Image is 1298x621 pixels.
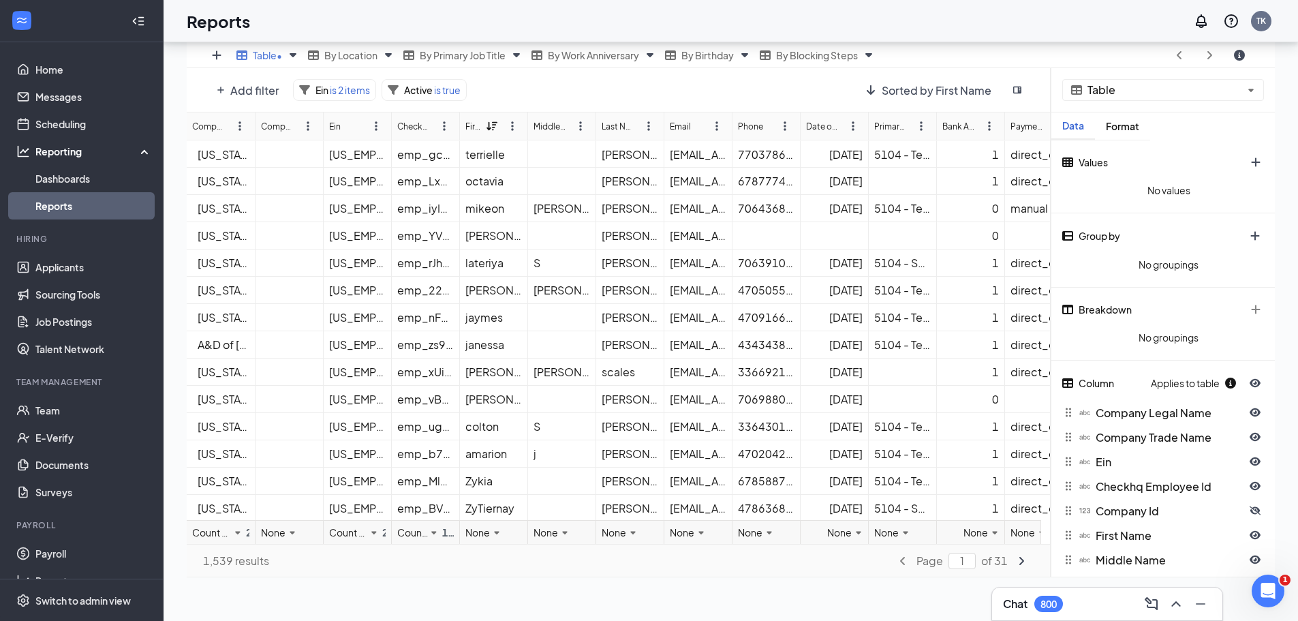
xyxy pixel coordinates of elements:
[35,540,152,567] a: Payroll
[404,84,433,96] span: Active
[670,147,726,162] div: [EMAIL_ADDRESS][DOMAIN_NAME]
[942,283,999,297] div: 1
[1057,253,1280,276] span: No groupings
[329,120,341,133] div: Ein
[806,337,863,352] div: [DATE]
[942,228,999,243] div: 0
[198,501,249,515] div: [US_STATE] Foods LLC
[942,201,999,215] div: 0
[738,147,794,162] div: 7703786957
[397,392,454,406] div: emp_vB7N8jZyFW6wh1yTb5sc
[942,256,999,270] div: 1
[1241,225,1269,247] button: plus icon
[874,526,899,539] span: None
[1052,573,1241,596] div: Last Name
[397,228,454,243] div: emp_YV3pYEHzt39TxlTtMlhD
[465,283,522,297] div: [PERSON_NAME]
[1141,593,1162,615] button: ComposeMessage
[670,174,726,188] div: [EMAIL_ADDRESS][DOMAIN_NAME]
[806,120,838,133] div: Date of Birth
[16,233,149,245] div: Hiring
[1096,479,1211,494] span: Checkhq Employee Id
[397,201,454,215] div: emp_iyIMNp0bZlMryXx00kDM
[1096,504,1159,518] span: Company Id
[261,120,293,133] div: Company Trade Name
[602,147,658,162] div: [PERSON_NAME]
[874,419,931,434] div: 5104 - Team Member
[198,474,249,488] div: [US_STATE] Foods LLC
[198,256,249,270] div: [US_STATE] Foods LLC
[465,526,490,539] span: None
[397,174,454,188] div: emp_Lx8LrOQJZWkbSm0tRy2d
[602,256,658,270] div: [PERSON_NAME]
[874,337,931,352] div: 5104 - Team Member
[465,174,522,188] div: octavia
[465,446,522,461] div: amarion
[233,43,305,68] div: Table•
[198,201,249,215] div: [US_STATE] Foods LLC
[198,228,249,243] div: [US_STATE] Foods LLC
[670,201,726,215] div: [EMAIL_ADDRESS][DOMAIN_NAME]
[198,174,249,188] div: [US_STATE] Foods LLC
[738,501,794,515] div: 4786368102
[681,49,734,61] span: By Birthday
[499,115,526,137] button: ellipsis-vertical icon
[1095,112,1150,140] button: Format
[908,115,935,137] button: ellipsis-vertical icon
[16,594,30,607] svg: Settings
[35,145,153,158] div: Reporting
[16,376,149,388] div: Team Management
[198,419,249,434] div: [US_STATE] Foods LLC
[602,501,658,515] div: [PERSON_NAME]
[534,446,590,461] div: j
[1057,179,1280,202] span: No values
[942,365,999,379] div: 1
[35,281,152,308] a: Sourcing Tools
[35,165,152,192] a: Dashboards
[670,256,726,270] div: [EMAIL_ADDRESS][DOMAIN_NAME]
[397,474,454,488] div: emp_MlN0jDJ22P4xI74jUqvu
[16,145,30,158] svg: Analysis
[329,174,386,188] div: [US_EMPLOYER_IDENTIFICATION_NUMBER]
[1165,593,1187,615] button: ChevronUp
[305,43,400,68] div: By Location
[420,49,506,61] span: By Primary Job Title
[1010,474,1067,488] div: direct_deposit
[397,446,454,461] div: emp_b7DpqZZpiBuHRGwGcyTK
[874,474,931,488] div: 5104 - Team Member
[1010,283,1067,297] div: direct_deposit
[397,256,454,270] div: emp_rJh9GUfPEif3oollWRfi
[976,115,1003,137] button: ellipsis-vertical icon
[602,228,658,243] div: [PERSON_NAME]
[465,120,481,133] div: First Name
[874,501,931,515] div: 5104 - Shift Leader
[806,446,863,461] div: [DATE]
[35,83,152,110] a: Messages
[1241,524,1269,546] button: eye-open icon
[738,419,794,434] div: 3364301768
[1280,575,1291,586] span: 1
[226,115,253,137] button: ellipsis-vertical icon
[35,479,152,506] a: Surveys
[670,228,726,243] div: [EMAIL_ADDRESS][DOMAIN_NAME]
[15,14,29,27] svg: WorkstreamLogo
[198,392,249,406] div: [US_STATE] Foods LLC
[874,147,931,162] div: 5104 - Team Member
[1051,112,1095,140] button: Data
[329,147,386,162] div: [US_EMPLOYER_IDENTIFICATION_NUMBER]
[208,79,288,101] button: plus icon
[839,115,867,137] button: ellipsis-vertical icon
[1010,365,1067,379] div: direct_deposit
[534,120,566,133] div: Middle Name
[328,84,370,96] span: is 2 items
[942,446,999,461] div: 1
[329,526,369,539] span: Count Distinct
[963,526,988,539] span: None
[1010,501,1067,515] div: direct_deposit
[1044,115,1071,137] button: ellipsis-vertical icon
[662,43,756,68] div: By Birthday
[329,474,386,488] div: [US_EMPLOYER_IDENTIFICATION_NUMBER]
[1052,524,1241,547] div: First Name
[35,451,152,479] a: Documents
[1040,599,1057,610] div: 800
